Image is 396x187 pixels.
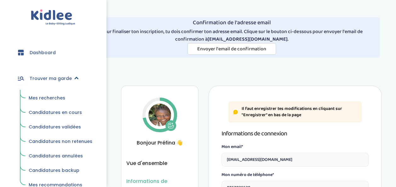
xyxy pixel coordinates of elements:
[221,144,369,150] label: Mon email*
[87,20,377,26] h4: Confirmation de l'adresse email
[29,109,82,116] span: Candidatures en cours
[24,107,97,119] a: Candidatures en cours
[208,35,288,43] strong: [EMAIL_ADDRESS][DOMAIN_NAME]
[187,43,276,55] button: Envoyer l'email de confirmation
[148,104,171,126] img: Avatar
[197,45,266,53] span: Envoyer l'email de confirmation
[31,9,75,25] img: logo.svg
[24,121,97,133] a: Candidatures validées
[29,138,92,144] span: Candidatures non retenues
[29,95,65,101] span: Mes recherches
[29,153,83,159] span: Candidatures annulées
[221,153,369,167] input: Email
[221,128,369,139] h3: Informations de connexion
[24,92,97,104] a: Mes recherches
[241,106,357,118] p: Il faut enregistrer tes modifications en cliquant sur "Enregistrer" en bas de la page
[9,67,97,90] a: Trouver ma garde
[126,139,193,147] span: Bonjour Préfina 👋
[87,28,377,43] p: Pour finaliser ton inscription, tu dois confirmer ton adresse email. Clique sur le bouton ci-dess...
[24,136,97,148] a: Candidatures non retenues
[9,41,97,64] a: Dashboard
[30,75,72,82] span: Trouver ma garde
[29,124,81,130] span: Candidatures validées
[24,165,97,177] a: Candidatures backup
[29,167,79,173] span: Candidatures backup
[24,150,97,162] a: Candidatures annulées
[126,159,167,167] button: Vue d'ensemble
[221,172,369,178] label: Mon numéro de téléphone*
[30,49,56,56] span: Dashboard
